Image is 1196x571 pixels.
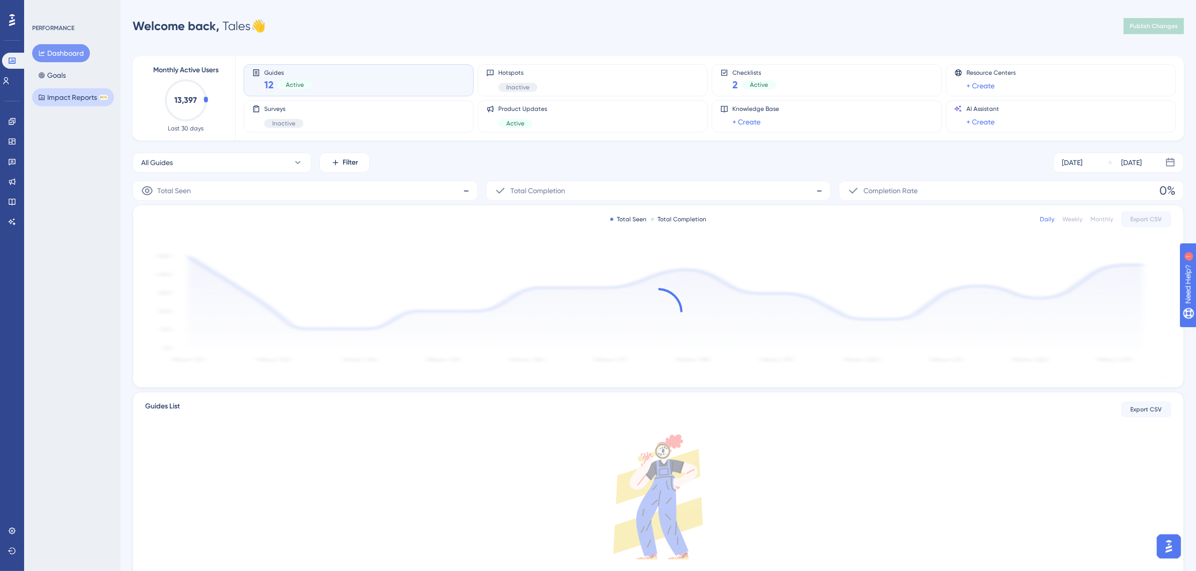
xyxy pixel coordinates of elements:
[272,119,295,127] span: Inactive
[286,81,304,89] span: Active
[498,69,537,77] span: Hotspots
[1131,215,1162,223] span: Export CSV
[732,69,776,76] span: Checklists
[1121,157,1142,169] div: [DATE]
[966,116,995,128] a: + Create
[175,95,197,105] text: 13,397
[750,81,768,89] span: Active
[70,5,73,13] div: 1
[1159,183,1175,199] span: 0%
[32,66,72,84] button: Goals
[966,80,995,92] a: + Create
[1130,22,1178,30] span: Publish Changes
[32,24,74,32] div: PERFORMANCE
[816,183,822,199] span: -
[610,215,647,223] div: Total Seen
[145,400,180,418] span: Guides List
[463,183,469,199] span: -
[264,105,303,113] span: Surveys
[1154,531,1184,561] iframe: UserGuiding AI Assistant Launcher
[1062,215,1082,223] div: Weekly
[1062,157,1082,169] div: [DATE]
[133,153,311,173] button: All Guides
[1121,401,1171,417] button: Export CSV
[1131,405,1162,413] span: Export CSV
[264,69,312,76] span: Guides
[498,105,547,113] span: Product Updates
[506,119,524,127] span: Active
[863,185,918,197] span: Completion Rate
[99,95,108,100] div: BETA
[732,105,779,113] span: Knowledge Base
[343,157,359,169] span: Filter
[506,83,529,91] span: Inactive
[966,105,999,113] span: AI Assistant
[141,157,173,169] span: All Guides
[153,64,219,76] span: Monthly Active Users
[651,215,707,223] div: Total Completion
[319,153,370,173] button: Filter
[732,78,738,92] span: 2
[24,3,63,15] span: Need Help?
[510,185,565,197] span: Total Completion
[264,78,274,92] span: 12
[1121,211,1171,227] button: Export CSV
[732,116,760,128] a: + Create
[32,88,114,106] button: Impact ReportsBETA
[133,19,220,33] span: Welcome back,
[1091,215,1113,223] div: Monthly
[157,185,191,197] span: Total Seen
[168,124,204,132] span: Last 30 days
[1040,215,1054,223] div: Daily
[133,18,266,34] div: Tales 👋
[966,69,1016,77] span: Resource Centers
[32,44,90,62] button: Dashboard
[1124,18,1184,34] button: Publish Changes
